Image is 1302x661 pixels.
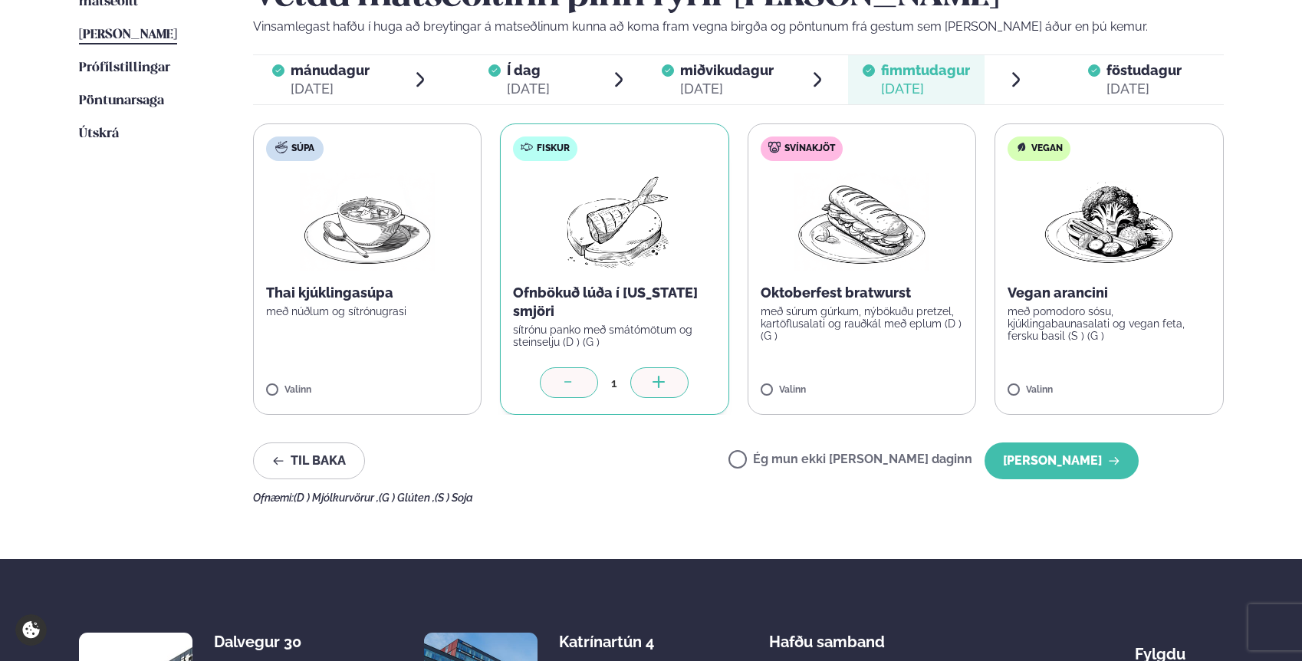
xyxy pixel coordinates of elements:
[537,143,570,155] span: Fiskur
[291,143,314,155] span: Súpa
[79,28,177,41] span: [PERSON_NAME]
[275,141,288,153] img: soup.svg
[253,18,1224,36] p: Vinsamlegast hafðu í huga að breytingar á matseðlinum kunna að koma fram vegna birgða og pöntunum...
[379,492,435,504] span: (G ) Glúten ,
[598,374,630,392] div: 1
[1106,80,1182,98] div: [DATE]
[1041,173,1176,271] img: Vegan.png
[253,442,365,479] button: Til baka
[769,620,885,651] span: Hafðu samband
[79,61,170,74] span: Prófílstillingar
[79,125,119,143] a: Útskrá
[253,492,1224,504] div: Ofnæmi:
[291,80,370,98] div: [DATE]
[794,173,929,271] img: Panini.png
[985,442,1139,479] button: [PERSON_NAME]
[79,26,177,44] a: [PERSON_NAME]
[881,80,970,98] div: [DATE]
[1015,141,1027,153] img: Vegan.svg
[507,80,550,98] div: [DATE]
[513,324,716,348] p: sítrónu panko með smátómötum og steinselju (D ) (G )
[79,59,170,77] a: Prófílstillingar
[291,62,370,78] span: mánudagur
[547,173,682,271] img: Fish.png
[680,80,774,98] div: [DATE]
[1106,62,1182,78] span: föstudagur
[521,141,533,153] img: fish.svg
[1008,305,1211,342] p: með pomodoro sósu, kjúklingabaunasalati og vegan feta, fersku basil (S ) (G )
[513,284,716,321] p: Ofnbökuð lúða í [US_STATE] smjöri
[784,143,835,155] span: Svínakjöt
[266,284,469,302] p: Thai kjúklingasúpa
[1031,143,1063,155] span: Vegan
[15,614,47,646] a: Cookie settings
[559,633,681,651] div: Katrínartún 4
[507,61,550,80] span: Í dag
[79,127,119,140] span: Útskrá
[294,492,379,504] span: (D ) Mjólkurvörur ,
[79,92,164,110] a: Pöntunarsaga
[761,284,964,302] p: Oktoberfest bratwurst
[435,492,473,504] span: (S ) Soja
[266,305,469,317] p: með núðlum og sítrónugrasi
[300,173,435,271] img: Soup.png
[79,94,164,107] span: Pöntunarsaga
[214,633,336,651] div: Dalvegur 30
[680,62,774,78] span: miðvikudagur
[768,141,781,153] img: pork.svg
[1008,284,1211,302] p: Vegan arancini
[881,62,970,78] span: fimmtudagur
[761,305,964,342] p: með súrum gúrkum, nýbökuðu pretzel, kartöflusalati og rauðkál með eplum (D ) (G )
